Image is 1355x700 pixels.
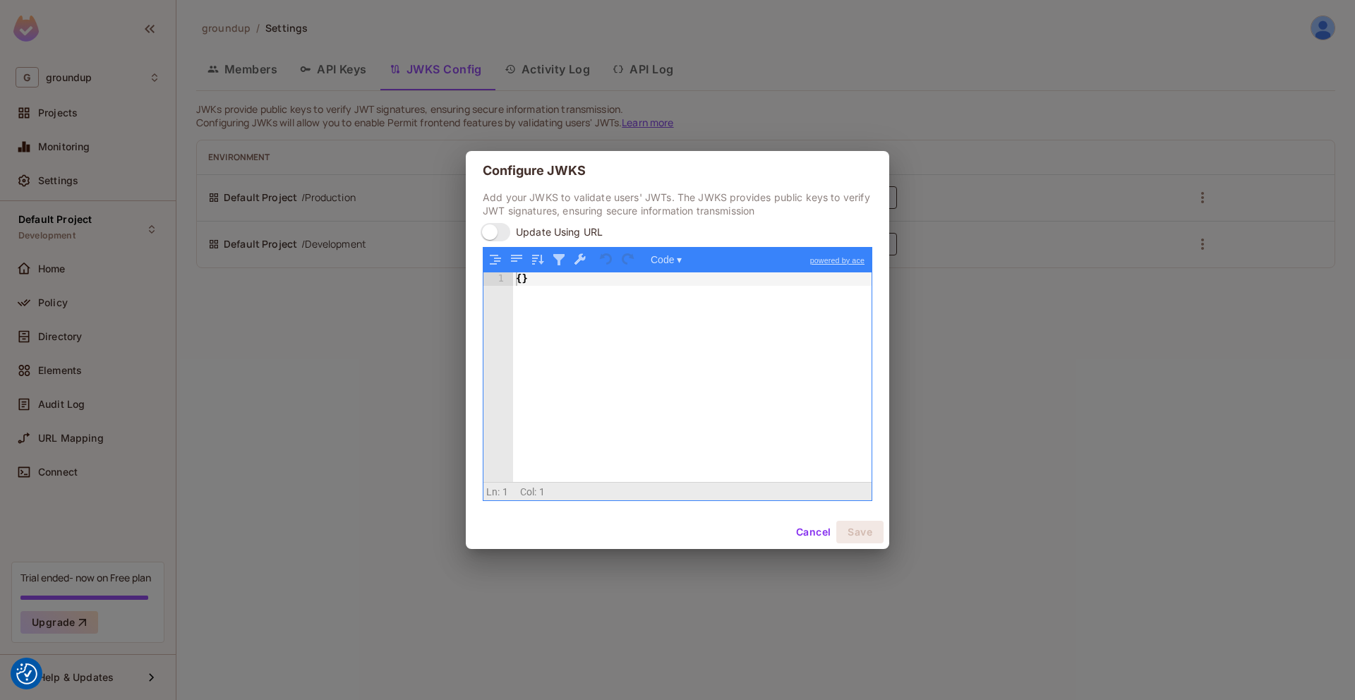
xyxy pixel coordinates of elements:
button: Code ▾ [646,251,687,269]
button: Undo last action (Ctrl+Z) [598,251,616,269]
button: Repair JSON: fix quotes and escape characters, remove comments and JSONP notation, turn JavaScrip... [571,251,589,269]
p: Add your JWKS to validate users' JWTs. The JWKS provides public keys to verify JWT signatures, en... [483,191,872,217]
h2: Configure JWKS [466,151,889,191]
button: Cancel [790,521,836,543]
span: 1 [502,486,508,497]
img: Revisit consent button [16,663,37,684]
button: Consent Preferences [16,663,37,684]
button: Compact JSON data, remove all whitespaces (Ctrl+Shift+I) [507,251,526,269]
button: Format JSON data, with proper indentation and line feeds (Ctrl+I) [486,251,505,269]
span: Col: [520,486,537,497]
button: Redo (Ctrl+Shift+Z) [619,251,637,269]
button: Save [836,521,884,543]
span: Ln: [486,486,500,497]
div: 1 [483,272,513,286]
span: Update Using URL [516,225,603,239]
button: Filter, sort, or transform contents [550,251,568,269]
span: 1 [539,486,545,497]
button: Sort contents [529,251,547,269]
a: powered by ace [803,248,872,273]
